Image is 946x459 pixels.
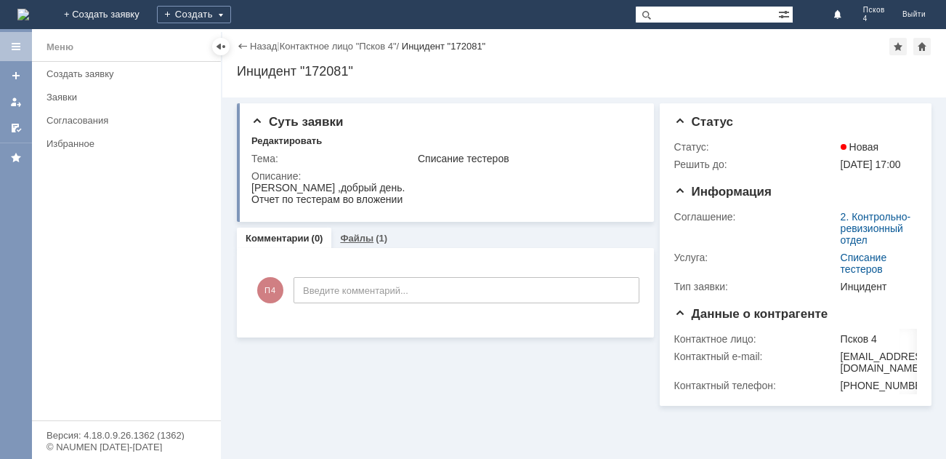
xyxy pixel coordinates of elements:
[841,159,901,170] span: [DATE] 17:00
[889,38,907,55] div: Добавить в избранное
[250,41,277,52] a: Назад
[47,39,73,56] div: Меню
[841,211,911,246] a: 2. Контрольно-ревизионный отдел
[402,41,485,52] div: Инцидент "172081"
[674,159,838,170] div: Решить до:
[674,380,838,391] div: Контактный телефон:
[41,86,218,108] a: Заявки
[157,6,231,23] div: Создать
[841,281,912,292] div: Инцидент
[674,252,838,263] div: Услуга:
[841,141,879,153] span: Новая
[47,138,196,149] div: Избранное
[47,68,212,79] div: Создать заявку
[841,351,932,374] div: [EMAIL_ADDRESS][DOMAIN_NAME]
[251,115,343,129] span: Суть заявки
[863,6,885,15] span: Псков
[778,7,793,20] span: Расширенный поиск
[340,233,373,244] a: Файлы
[41,63,218,85] a: Создать заявку
[674,351,838,362] div: Контактный e-mail:
[863,15,885,23] span: 4
[280,41,402,52] div: /
[237,64,931,79] div: Инцидент "172081"
[251,170,638,182] div: Описание:
[47,92,212,103] div: Заявки
[674,185,772,199] span: Информация
[17,9,29,20] img: logo
[674,307,828,321] span: Данные о контрагенте
[4,90,28,113] a: Мои заявки
[257,277,283,303] span: П4
[47,442,206,452] div: © NAUMEN [DATE]-[DATE]
[674,115,733,129] span: Статус
[4,116,28,140] a: Мои согласования
[312,233,323,244] div: (0)
[674,281,838,292] div: Тип заявки:
[913,38,931,55] div: Сделать домашней страницей
[841,380,932,391] div: [PHONE_NUMBER]
[376,233,387,244] div: (1)
[17,9,29,20] a: Перейти на домашнюю страницу
[418,153,635,164] div: Списание тестеров
[212,38,230,55] div: Скрыть меню
[251,153,415,164] div: Тема:
[47,115,212,126] div: Согласования
[277,40,279,51] div: |
[674,211,838,223] div: Соглашение:
[674,141,838,153] div: Статус:
[41,109,218,132] a: Согласования
[674,333,838,345] div: Контактное лицо:
[841,252,887,275] a: Списание тестеров
[4,64,28,87] a: Создать заявку
[246,233,310,244] a: Комментарии
[47,431,206,440] div: Версия: 4.18.0.9.26.1362 (1362)
[280,41,397,52] a: Контактное лицо "Псков 4"
[251,135,322,147] div: Редактировать
[841,333,932,345] div: Псков 4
